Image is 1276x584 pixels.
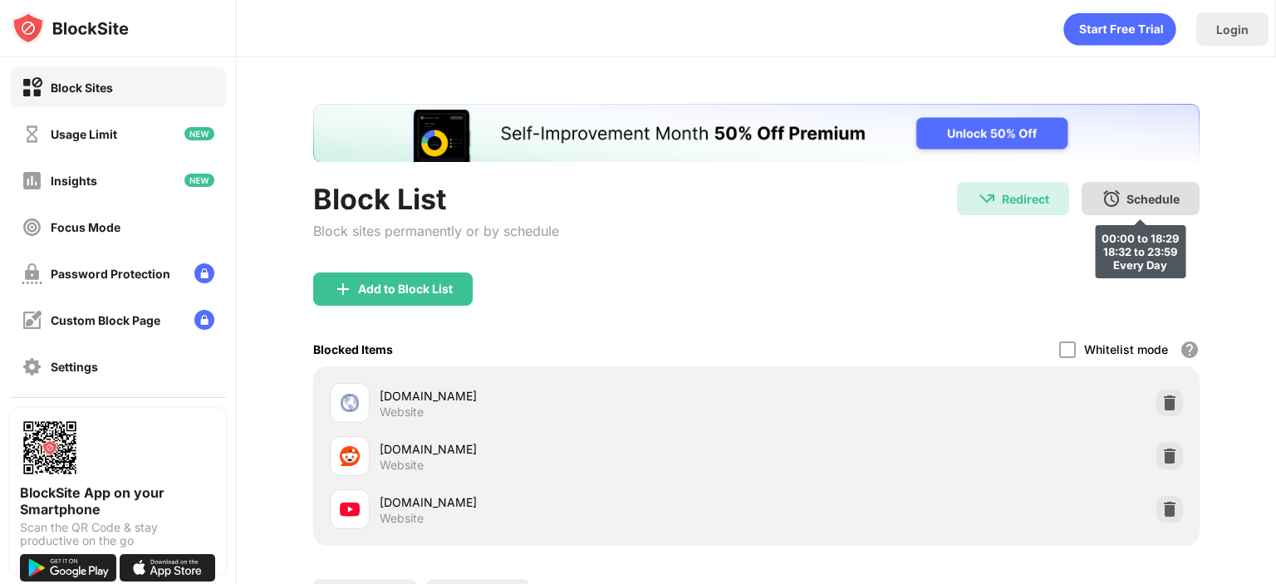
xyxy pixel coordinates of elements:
div: Focus Mode [51,220,120,234]
div: Custom Block Page [51,313,160,327]
div: [DOMAIN_NAME] [380,387,756,405]
div: animation [1063,12,1176,46]
div: Blocked Items [313,342,393,356]
div: 18:32 to 23:59 [1102,245,1179,258]
div: 00:00 to 18:29 [1102,232,1179,245]
img: customize-block-page-off.svg [22,310,42,331]
img: focus-off.svg [22,217,42,238]
img: download-on-the-app-store.svg [120,554,216,582]
div: Block Sites [51,81,113,95]
div: Usage Limit [51,127,117,141]
img: time-usage-off.svg [22,124,42,145]
img: favicons [340,393,360,413]
div: Block List [313,182,559,216]
img: lock-menu.svg [194,310,214,330]
img: block-on.svg [22,77,42,98]
img: lock-menu.svg [194,263,214,283]
img: password-protection-off.svg [22,263,42,284]
div: Add to Block List [358,282,453,296]
img: options-page-qr-code.png [20,418,80,478]
div: Password Protection [51,267,170,281]
img: favicons [340,499,360,519]
div: Redirect [1002,192,1049,206]
div: Insights [51,174,97,188]
img: get-it-on-google-play.svg [20,554,116,582]
div: Block sites permanently or by schedule [313,223,559,239]
div: Website [380,458,424,473]
div: Whitelist mode [1084,342,1168,356]
img: settings-off.svg [22,356,42,377]
img: insights-off.svg [22,170,42,191]
div: [DOMAIN_NAME] [380,440,756,458]
div: Website [380,405,424,420]
img: new-icon.svg [184,174,214,187]
img: new-icon.svg [184,127,214,140]
img: logo-blocksite.svg [12,12,129,45]
div: Schedule [1126,192,1180,206]
div: BlockSite App on your Smartphone [20,484,216,518]
img: favicons [340,446,360,466]
div: [DOMAIN_NAME] [380,493,756,511]
div: Website [380,511,424,526]
iframe: Banner [313,104,1200,162]
div: Settings [51,360,98,374]
div: Login [1216,22,1249,37]
div: Scan the QR Code & stay productive on the go [20,521,216,547]
div: Every Day [1102,258,1179,272]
